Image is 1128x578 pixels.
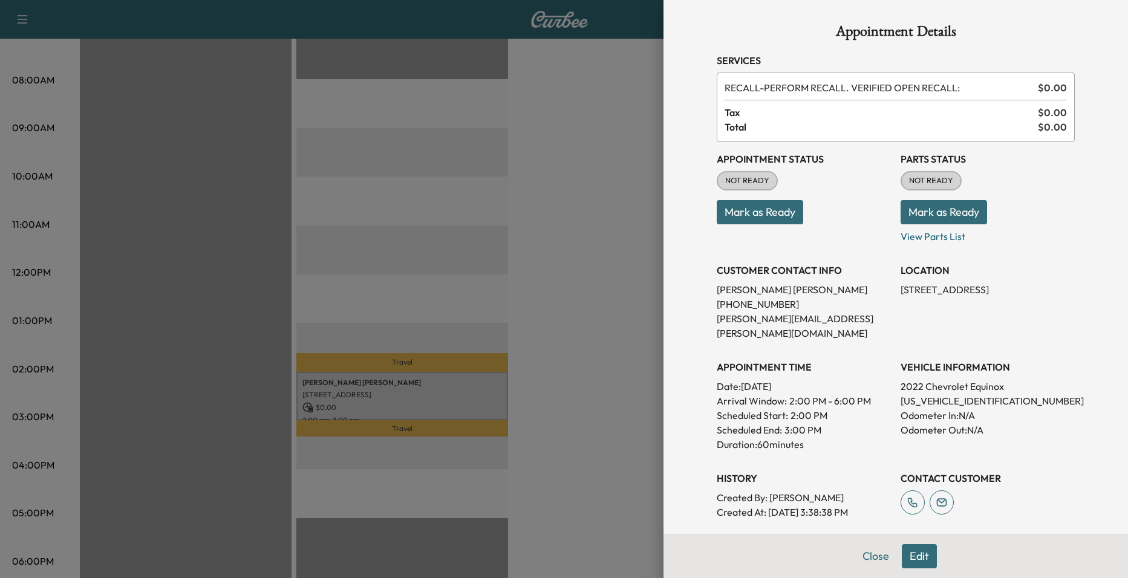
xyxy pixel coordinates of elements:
[901,360,1075,374] h3: VEHICLE INFORMATION
[717,152,891,166] h3: Appointment Status
[725,120,1038,134] span: Total
[1038,105,1067,120] span: $ 0.00
[717,53,1075,68] h3: Services
[717,360,891,374] h3: APPOINTMENT TIME
[901,423,1075,437] p: Odometer Out: N/A
[901,394,1075,408] p: [US_VEHICLE_IDENTIFICATION_NUMBER]
[725,105,1038,120] span: Tax
[717,408,788,423] p: Scheduled Start:
[901,200,987,224] button: Mark as Ready
[717,379,891,394] p: Date: [DATE]
[791,408,827,423] p: 2:00 PM
[789,394,871,408] span: 2:00 PM - 6:00 PM
[717,263,891,278] h3: CUSTOMER CONTACT INFO
[717,311,891,340] p: [PERSON_NAME][EMAIL_ADDRESS][PERSON_NAME][DOMAIN_NAME]
[1038,80,1067,95] span: $ 0.00
[901,263,1075,278] h3: LOCATION
[717,282,891,297] p: [PERSON_NAME] [PERSON_NAME]
[901,379,1075,394] p: 2022 Chevrolet Equinox
[901,471,1075,485] h3: CONTACT CUSTOMER
[717,200,803,224] button: Mark as Ready
[717,24,1075,44] h1: Appointment Details
[901,224,1075,244] p: View Parts List
[725,80,1033,95] span: PERFORM RECALL. VERIFIED OPEN RECALL:
[717,471,891,485] h3: History
[784,423,821,437] p: 3:00 PM
[717,490,891,505] p: Created By : [PERSON_NAME]
[902,544,937,568] button: Edit
[901,282,1075,297] p: [STREET_ADDRESS]
[717,437,891,452] p: Duration: 60 minutes
[855,544,897,568] button: Close
[717,394,891,408] p: Arrival Window:
[1038,120,1067,134] span: $ 0.00
[717,505,891,519] p: Created At : [DATE] 3:38:38 PM
[902,175,960,187] span: NOT READY
[717,297,891,311] p: [PHONE_NUMBER]
[718,175,777,187] span: NOT READY
[901,408,1075,423] p: Odometer In: N/A
[901,152,1075,166] h3: Parts Status
[717,423,782,437] p: Scheduled End:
